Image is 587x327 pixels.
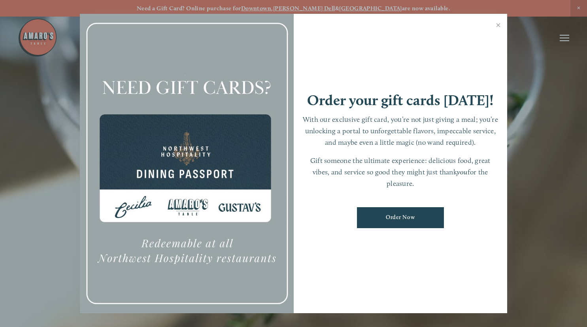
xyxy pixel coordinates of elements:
[357,207,444,228] a: Order Now
[302,155,500,189] p: Gift someone the ultimate experience: delicious food, great vibes, and service so good they might...
[307,93,494,108] h1: Order your gift cards [DATE]!
[302,114,500,148] p: With our exclusive gift card, you’re not just giving a meal; you’re unlocking a portal to unforge...
[491,15,506,37] a: Close
[457,168,468,176] em: you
